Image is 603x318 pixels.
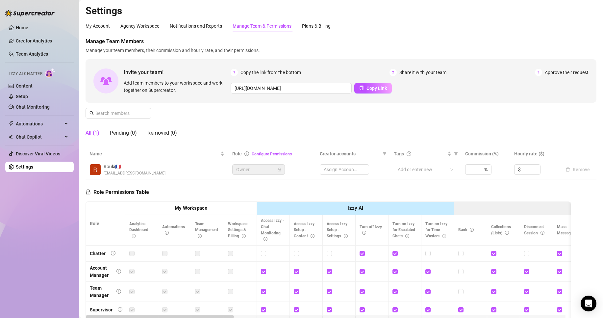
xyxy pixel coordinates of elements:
[9,135,13,139] img: Chat Copilot
[162,225,185,235] span: Automations
[535,69,542,76] span: 3
[491,225,511,235] span: Collections (Lists)
[461,147,510,160] th: Commission (%)
[381,149,388,159] span: filter
[95,110,142,117] input: Search members
[236,165,281,174] span: Owner
[228,222,247,239] span: Workspace Settings & Billing
[16,36,68,46] a: Creator Analytics
[425,222,447,239] span: Turn on Izzy for Time Wasters
[118,307,122,312] span: info-circle
[89,111,94,116] span: search
[392,222,415,239] span: Turn on Izzy for Escalated Chats
[86,129,99,137] div: All (1)
[557,225,579,235] span: Mass Message
[407,151,411,156] span: question-circle
[120,22,159,30] div: Agency Workspace
[16,151,60,156] a: Discover Viral Videos
[563,166,592,173] button: Remove
[116,269,121,274] span: info-circle
[394,150,404,157] span: Tags
[470,228,474,232] span: info-circle
[16,119,63,129] span: Automations
[311,234,314,238] span: info-circle
[116,289,121,294] span: info-circle
[348,205,363,211] strong: Izzy AI
[111,251,115,255] span: info-circle
[399,69,446,76] span: Share it with your team
[510,147,559,160] th: Hourly rate ($)
[9,71,42,77] span: Izzy AI Chatter
[302,22,331,30] div: Plans & Billing
[389,69,397,76] span: 2
[132,234,136,238] span: info-circle
[362,231,366,235] span: info-circle
[90,164,101,175] img: Rouki
[86,189,91,195] span: lock
[16,83,33,89] a: Content
[90,306,113,313] div: Supervisor
[453,149,459,159] span: filter
[524,225,544,235] span: Disconnect Session
[505,231,509,235] span: info-circle
[366,86,387,91] span: Copy Link
[277,168,281,172] span: lock
[86,38,596,45] span: Manage Team Members
[264,237,267,241] span: info-circle
[90,284,111,299] div: Team Manager
[170,22,222,30] div: Notifications and Reports
[198,234,202,238] span: info-circle
[124,68,231,76] span: Invite your team!
[360,225,382,235] span: Turn off Izzy
[244,151,249,156] span: info-circle
[5,10,55,16] img: logo-BBDzfeDw.svg
[165,231,169,235] span: info-circle
[86,188,149,196] h5: Role Permissions Table
[175,205,207,211] strong: My Workspace
[195,222,218,239] span: Team Management
[405,234,409,238] span: info-circle
[86,22,110,30] div: My Account
[327,222,348,239] span: Access Izzy Setup - Settings
[86,5,596,17] h2: Settings
[581,296,596,311] div: Open Intercom Messenger
[86,202,125,246] th: Role
[16,132,63,142] span: Chat Copilot
[124,79,228,94] span: Add team members to your workspace and work together on Supercreator.
[16,164,33,170] a: Settings
[16,104,50,110] a: Chat Monitoring
[359,86,364,90] span: copy
[90,250,106,257] div: Chatter
[294,222,314,239] span: Access Izzy Setup - Content
[261,218,284,242] span: Access Izzy - Chat Monitoring
[240,69,301,76] span: Copy the link from the bottom
[231,69,238,76] span: 1
[45,68,55,78] img: AI Chatter
[129,222,148,239] span: Analytics Dashboard
[104,170,165,176] span: [EMAIL_ADDRESS][DOMAIN_NAME]
[110,129,137,137] div: Pending (0)
[90,264,111,279] div: Account Manager
[458,227,474,232] span: Bank
[86,47,596,54] span: Manage your team members, their commission and hourly rate, and their permissions.
[442,234,446,238] span: info-circle
[16,94,28,99] a: Setup
[354,83,392,93] button: Copy Link
[320,150,380,157] span: Creator accounts
[545,69,589,76] span: Approve their request
[232,151,242,156] span: Role
[16,25,28,30] a: Home
[86,147,228,160] th: Name
[147,129,177,137] div: Removed (0)
[242,234,246,238] span: info-circle
[344,234,348,238] span: info-circle
[16,51,48,57] a: Team Analytics
[540,231,544,235] span: info-circle
[252,152,292,156] a: Configure Permissions
[104,163,165,170] span: Rouki 🇫🇷
[454,152,458,156] span: filter
[233,22,291,30] div: Manage Team & Permissions
[89,150,219,157] span: Name
[383,152,387,156] span: filter
[9,121,14,126] span: thunderbolt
